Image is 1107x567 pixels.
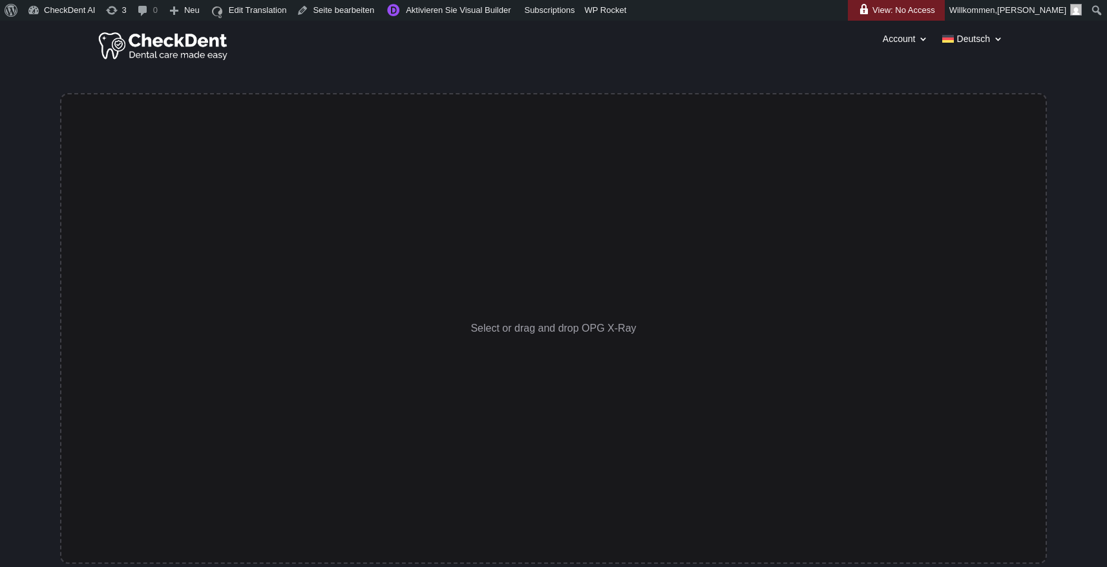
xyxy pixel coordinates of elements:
[997,5,1066,15] span: [PERSON_NAME]
[883,34,929,48] a: Account
[957,34,990,43] span: Deutsch
[942,34,1003,48] a: Deutsch
[209,2,225,23] img: icon16.svg
[60,93,1047,564] div: Select or drag and drop OPG X-Ray
[98,29,229,61] img: Checkdent Logo
[1070,4,1082,16] img: Arnav Saha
